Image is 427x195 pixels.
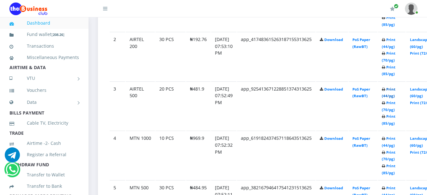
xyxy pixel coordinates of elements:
[382,51,395,62] a: Print (70/pg)
[382,136,395,148] a: Print (44/pg)
[382,15,395,27] a: Print (85/pg)
[110,131,125,180] td: 4
[9,136,79,151] a: Airtime -2- Cash
[53,32,63,37] b: 208.26
[390,6,395,11] i: Renew/Upgrade Subscription
[9,83,79,98] a: Vouchers
[52,32,64,37] small: [ ]
[382,114,395,126] a: Print (85/pg)
[126,131,155,180] td: MTN 1000
[110,81,125,130] td: 3
[186,131,210,180] td: ₦969.9
[9,39,79,53] a: Transactions
[6,167,19,177] a: Chat for support
[9,94,79,110] a: Data
[9,50,79,65] a: Miscellaneous Payments
[382,100,395,112] a: Print (70/pg)
[382,163,395,175] a: Print (85/pg)
[352,37,370,49] a: PoS Paper (RawBT)
[237,32,315,81] td: app_417483615263187155313625
[126,32,155,81] td: AIRTEL 200
[382,150,395,162] a: Print (70/pg)
[9,116,79,130] a: Cable TV, Electricity
[9,3,47,15] img: Logo
[237,131,315,180] td: app_619182437457118643513625
[324,87,343,92] a: Download
[382,37,395,49] a: Print (44/pg)
[5,152,20,162] a: Chat for support
[352,87,370,98] a: PoS Paper (RawBT)
[126,81,155,130] td: AIRTEL 500
[186,32,210,81] td: ₦192.76
[110,32,125,81] td: 2
[382,65,395,76] a: Print (85/pg)
[9,70,79,86] a: VTU
[9,168,79,182] a: Transfer to Wallet
[352,136,370,148] a: PoS Paper (RawBT)
[9,16,79,30] a: Dashboard
[9,147,79,162] a: Register a Referral
[156,131,186,180] td: 10 PCS
[9,179,79,193] a: Transfer to Bank
[211,131,236,180] td: [DATE] 07:52:32 PM
[156,81,186,130] td: 20 PCS
[156,32,186,81] td: 30 PCS
[237,81,315,130] td: app_925413671228851374313625
[186,81,210,130] td: ₦481.9
[324,37,343,42] a: Download
[9,27,79,42] a: Fund wallet[208.26]
[324,136,343,141] a: Download
[382,87,395,98] a: Print (44/pg)
[405,3,418,15] img: User
[211,81,236,130] td: [DATE] 07:52:49 PM
[394,4,399,9] span: Renew/Upgrade Subscription
[211,32,236,81] td: [DATE] 07:53:10 PM
[324,186,343,190] a: Download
